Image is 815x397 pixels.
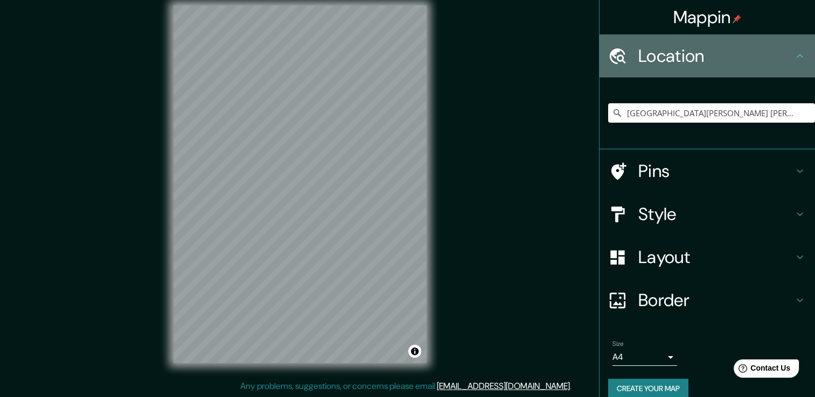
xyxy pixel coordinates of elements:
div: Style [600,193,815,236]
h4: Border [638,289,793,311]
div: Layout [600,236,815,279]
div: . [573,380,575,393]
h4: Pins [638,160,793,182]
h4: Layout [638,246,793,268]
p: Any problems, suggestions, or concerns please email . [240,380,572,393]
input: Pick your city or area [608,103,815,123]
h4: Style [638,203,793,225]
img: pin-icon.png [733,15,741,23]
button: Toggle attribution [408,345,421,358]
h4: Location [638,45,793,67]
iframe: Help widget launcher [719,355,803,385]
div: Location [600,34,815,77]
canvas: Map [173,5,427,363]
div: . [572,380,573,393]
label: Size [612,339,624,349]
div: A4 [612,349,677,366]
h4: Mappin [673,6,742,28]
div: Border [600,279,815,322]
a: [EMAIL_ADDRESS][DOMAIN_NAME] [437,380,570,392]
div: Pins [600,150,815,193]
